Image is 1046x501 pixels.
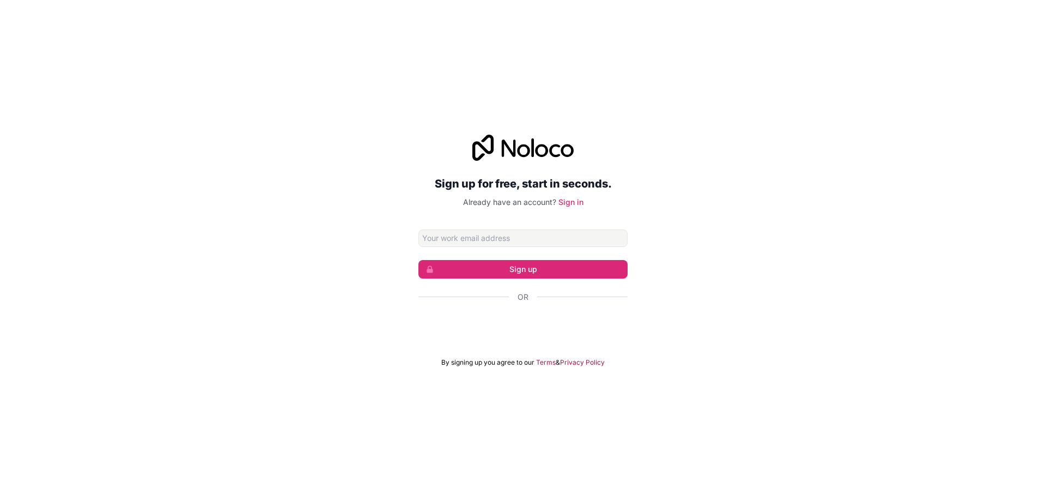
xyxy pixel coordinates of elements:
[560,358,605,367] a: Privacy Policy
[536,358,556,367] a: Terms
[418,230,628,247] input: Email address
[518,292,528,303] span: Or
[441,358,534,367] span: By signing up you agree to our
[418,260,628,279] button: Sign up
[463,197,556,207] span: Already have an account?
[556,358,560,367] span: &
[558,197,583,207] a: Sign in
[418,174,628,194] h2: Sign up for free, start in seconds.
